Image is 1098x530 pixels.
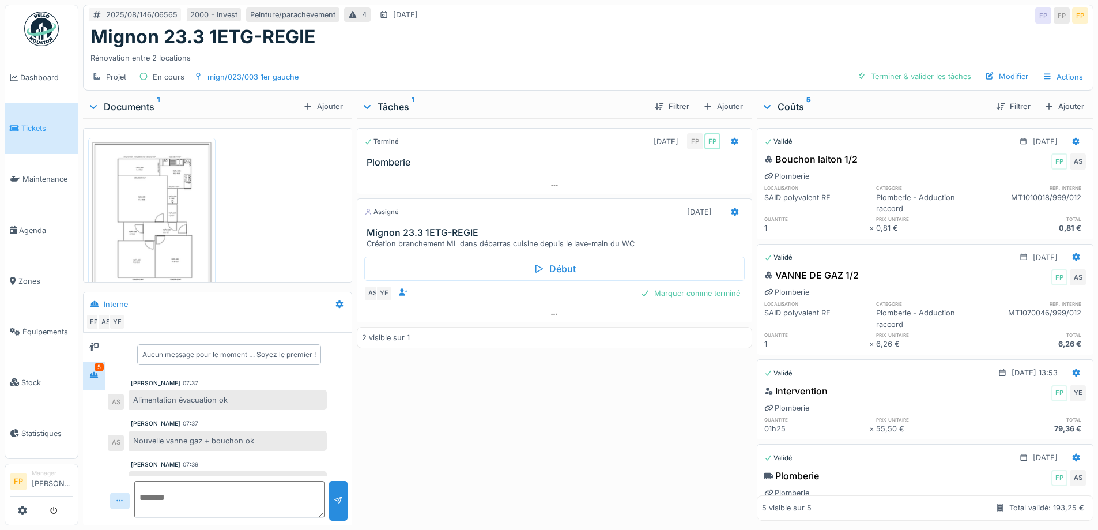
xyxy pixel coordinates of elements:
div: YE [376,285,392,302]
div: Rénovation entre 2 locations [90,48,1086,63]
div: [DATE] [1033,252,1058,263]
h6: quantité [764,215,869,223]
div: Marquer comme terminé [636,285,745,301]
div: 0,81 € [876,223,981,234]
div: Validé [764,453,793,463]
div: 79,36 € [981,423,1086,434]
div: [DATE] [1033,136,1058,147]
div: AS [108,435,124,451]
h6: quantité [764,331,869,339]
div: FP [1054,7,1070,24]
h6: total [981,416,1086,423]
h6: prix unitaire [876,215,981,223]
h6: localisation [764,300,869,307]
div: Alimentation évacuation ok [129,390,327,410]
div: Plomberie - Adduction raccord [876,307,981,329]
h3: Mignon 23.3 1ETG-REGIE [367,227,746,238]
div: FP [1051,385,1067,401]
h6: total [981,331,1086,339]
div: 0,81 € [981,223,1086,234]
li: [PERSON_NAME] [32,469,73,494]
div: En cours [153,72,184,82]
div: 1 [764,339,869,349]
div: Peinture/parachèvement [250,9,335,20]
h1: Mignon 23.3 1ETG-REGIE [90,26,315,48]
div: Terminé [364,137,399,146]
div: Validé [764,369,793,378]
div: 55,50 € [876,423,981,434]
a: FP Manager[PERSON_NAME] [10,469,73,497]
div: Plomberie [764,469,819,483]
li: FP [10,473,27,490]
div: Ajouter [699,99,748,114]
div: AS [1070,269,1086,285]
div: Filtrer [991,99,1035,114]
div: Création branchement ML dans débarras cuisine depuis le lave-main du WC [367,238,746,249]
div: [DATE] 13:53 [1012,367,1058,378]
sup: 5 [806,100,811,114]
div: Plomberie [764,403,809,414]
h6: ref. interne [981,184,1086,191]
h6: catégorie [876,300,981,307]
div: Interne [104,299,128,310]
a: Statistiques [5,408,78,458]
div: MT1010018/999/012 [981,192,1086,214]
div: 2 visible sur 1 [362,332,410,343]
div: Plomberie [764,171,809,182]
div: 6,26 € [876,339,981,349]
div: [DATE] [654,136,678,147]
div: FP [1035,7,1051,24]
a: Tickets [5,103,78,154]
div: Validé [764,253,793,262]
div: AS [108,394,124,410]
div: × [869,339,877,349]
span: Maintenance [22,174,73,185]
div: 6,26 € [981,339,1086,349]
div: FP [1051,269,1067,285]
div: [DATE] [1033,452,1058,463]
div: Total validé: 193,25 € [1009,503,1084,514]
div: 07:37 [183,379,198,388]
div: Assigné [364,207,399,217]
span: Zones [18,276,73,287]
div: YE [1070,385,1086,401]
div: [DATE] [393,9,418,20]
div: 07:39 [183,460,198,469]
div: [PERSON_NAME] [131,419,180,428]
div: × [869,423,877,434]
a: Agenda [5,205,78,255]
div: [PERSON_NAME] [131,379,180,388]
div: 5 [95,363,104,371]
sup: 1 [157,100,160,114]
span: Stock [21,377,73,388]
div: FP [1072,7,1088,24]
div: Aucun message pour le moment … Soyez le premier ! [142,349,316,360]
span: Statistiques [21,428,73,439]
h6: localisation [764,184,869,191]
div: FP [687,133,703,149]
div: 01h25 [764,423,869,434]
div: Tâches [361,100,645,114]
div: Projet [106,72,126,82]
div: Documents [88,100,299,114]
div: Ajouter [1040,99,1089,114]
img: 8qc5gg7txiima4xduy5eomaek2ao [91,141,213,313]
a: Stock [5,357,78,408]
span: Tickets [21,123,73,134]
div: MT1070046/999/012 [981,307,1086,329]
span: Agenda [19,225,73,236]
div: Plomberie - Adduction raccord [876,192,981,214]
div: Bouchon laiton 1/2 [764,152,858,166]
div: YE [109,314,125,330]
div: Nouvelle vanne gaz + bouchon ok [129,431,327,451]
div: AS [1070,470,1086,486]
span: Équipements [22,326,73,337]
div: SAID polyvalent RE [764,307,869,329]
div: Actions [1037,69,1088,85]
span: Dashboard [20,72,73,83]
div: FP [704,133,720,149]
div: AS [1070,153,1086,170]
h6: prix unitaire [876,331,981,339]
a: Équipements [5,306,78,357]
div: AS [97,314,114,330]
